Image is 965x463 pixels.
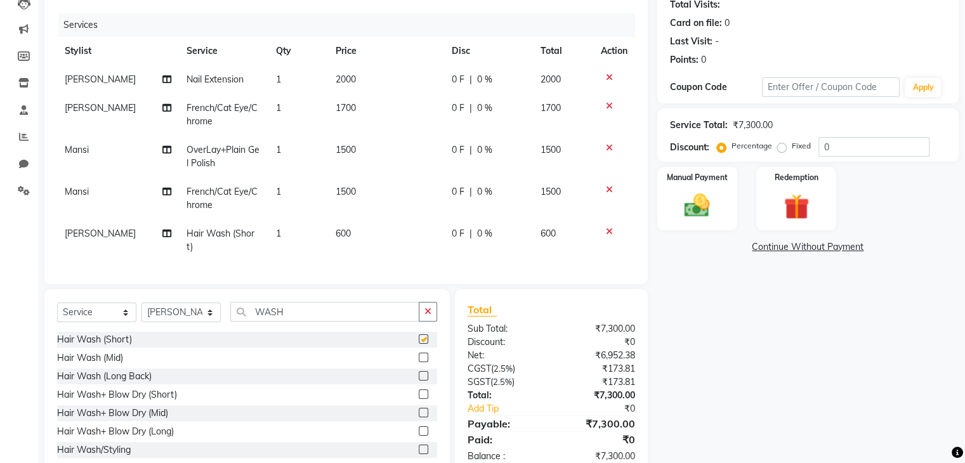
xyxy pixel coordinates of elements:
[469,227,472,240] span: |
[670,141,709,154] div: Discount:
[551,322,645,336] div: ₹7,300.00
[187,102,258,127] span: French/Cat Eye/Chrome
[676,191,718,220] img: _cash.svg
[458,416,551,431] div: Payable:
[336,228,351,239] span: 600
[336,74,356,85] span: 2000
[468,376,490,388] span: SGST
[57,388,177,401] div: Hair Wash+ Blow Dry (Short)
[551,389,645,402] div: ₹7,300.00
[541,102,561,114] span: 1700
[187,74,244,85] span: Nail Extension
[469,101,472,115] span: |
[477,73,492,86] span: 0 %
[57,37,179,65] th: Stylist
[276,144,281,155] span: 1
[230,302,419,322] input: Search or Scan
[458,389,551,402] div: Total:
[905,78,941,97] button: Apply
[541,144,561,155] span: 1500
[541,228,556,239] span: 600
[65,74,136,85] span: [PERSON_NAME]
[715,35,719,48] div: -
[57,370,152,383] div: Hair Wash (Long Back)
[477,227,492,240] span: 0 %
[458,450,551,463] div: Balance :
[179,37,268,65] th: Service
[452,227,464,240] span: 0 F
[670,16,722,30] div: Card on file:
[551,450,645,463] div: ₹7,300.00
[551,362,645,375] div: ₹173.81
[477,143,492,157] span: 0 %
[551,375,645,389] div: ₹173.81
[551,349,645,362] div: ₹6,952.38
[57,333,132,346] div: Hair Wash (Short)
[458,432,551,447] div: Paid:
[458,402,567,415] a: Add Tip
[725,16,730,30] div: 0
[57,351,123,365] div: Hair Wash (Mid)
[65,102,136,114] span: [PERSON_NAME]
[670,35,712,48] div: Last Visit:
[268,37,328,65] th: Qty
[567,402,644,415] div: ₹0
[551,432,645,447] div: ₹0
[187,144,259,169] span: OverLay+Plain Gel Polish
[452,73,464,86] span: 0 F
[469,185,472,199] span: |
[276,186,281,197] span: 1
[551,336,645,349] div: ₹0
[458,336,551,349] div: Discount:
[541,186,561,197] span: 1500
[593,37,635,65] th: Action
[701,53,706,67] div: 0
[667,172,728,183] label: Manual Payment
[477,101,492,115] span: 0 %
[551,416,645,431] div: ₹7,300.00
[670,81,762,94] div: Coupon Code
[762,77,900,97] input: Enter Offer / Coupon Code
[276,228,281,239] span: 1
[336,102,356,114] span: 1700
[775,172,818,183] label: Redemption
[328,37,444,65] th: Price
[541,74,561,85] span: 2000
[452,185,464,199] span: 0 F
[452,143,464,157] span: 0 F
[468,363,491,374] span: CGST
[792,140,811,152] label: Fixed
[458,322,551,336] div: Sub Total:
[57,443,131,457] div: Hair Wash/Styling
[477,185,492,199] span: 0 %
[65,144,89,155] span: Mansi
[276,74,281,85] span: 1
[776,191,817,223] img: _gift.svg
[57,425,174,438] div: Hair Wash+ Blow Dry (Long)
[670,53,699,67] div: Points:
[336,186,356,197] span: 1500
[469,73,472,86] span: |
[458,375,551,389] div: ( )
[468,303,497,316] span: Total
[187,228,254,252] span: Hair Wash (Short)
[336,144,356,155] span: 1500
[533,37,593,65] th: Total
[494,363,513,374] span: 2.5%
[452,101,464,115] span: 0 F
[732,140,772,152] label: Percentage
[65,228,136,239] span: [PERSON_NAME]
[733,119,773,132] div: ₹7,300.00
[187,186,258,211] span: French/Cat Eye/Chrome
[493,377,512,387] span: 2.5%
[458,362,551,375] div: ( )
[58,13,645,37] div: Services
[57,407,168,420] div: Hair Wash+ Blow Dry (Mid)
[660,240,956,254] a: Continue Without Payment
[276,102,281,114] span: 1
[444,37,533,65] th: Disc
[65,186,89,197] span: Mansi
[469,143,472,157] span: |
[670,119,728,132] div: Service Total:
[458,349,551,362] div: Net:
